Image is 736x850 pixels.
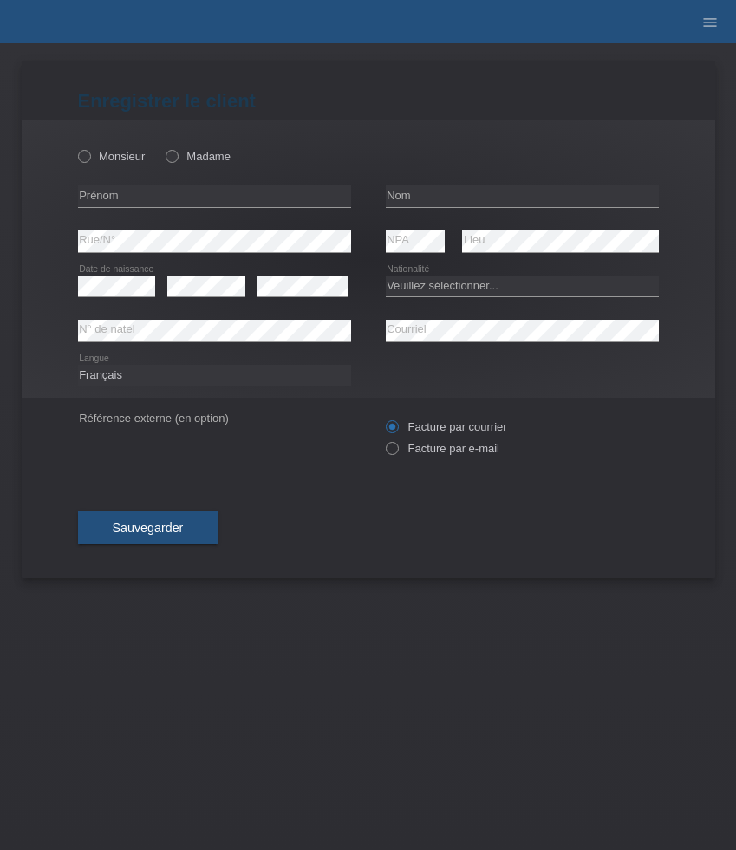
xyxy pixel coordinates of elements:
[701,14,719,31] i: menu
[166,150,177,161] input: Madame
[386,420,397,442] input: Facture par courrier
[113,521,184,535] span: Sauvegarder
[78,150,89,161] input: Monsieur
[78,511,218,544] button: Sauvegarder
[386,442,499,455] label: Facture par e-mail
[386,442,397,464] input: Facture par e-mail
[166,150,231,163] label: Madame
[78,150,146,163] label: Monsieur
[78,90,659,112] h1: Enregistrer le client
[693,16,727,27] a: menu
[386,420,507,433] label: Facture par courrier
